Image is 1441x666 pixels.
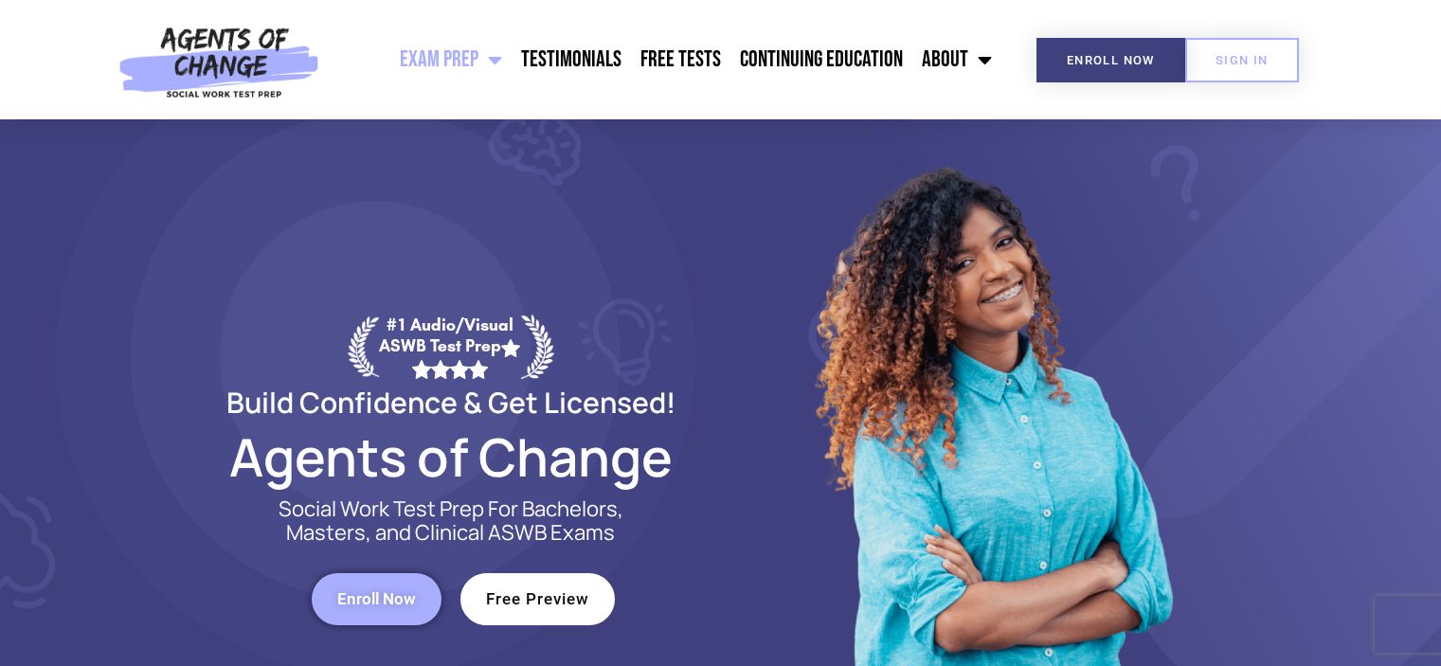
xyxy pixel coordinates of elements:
[181,388,721,416] h2: Build Confidence & Get Licensed!
[1185,38,1299,82] a: SIGN IN
[390,36,512,83] a: Exam Prep
[730,36,912,83] a: Continuing Education
[337,591,416,607] span: Enroll Now
[257,497,645,545] p: Social Work Test Prep For Bachelors, Masters, and Clinical ASWB Exams
[1216,54,1269,66] span: SIGN IN
[329,36,1001,83] nav: Menu
[460,573,615,625] a: Free Preview
[512,36,631,83] a: Testimonials
[181,435,721,478] h2: Agents of Change
[912,36,1001,83] a: About
[312,573,441,625] a: Enroll Now
[486,591,589,607] span: Free Preview
[631,36,730,83] a: Free Tests
[379,315,521,378] div: #1 Audio/Visual ASWB Test Prep
[1036,38,1185,82] a: Enroll Now
[1067,54,1155,66] span: Enroll Now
